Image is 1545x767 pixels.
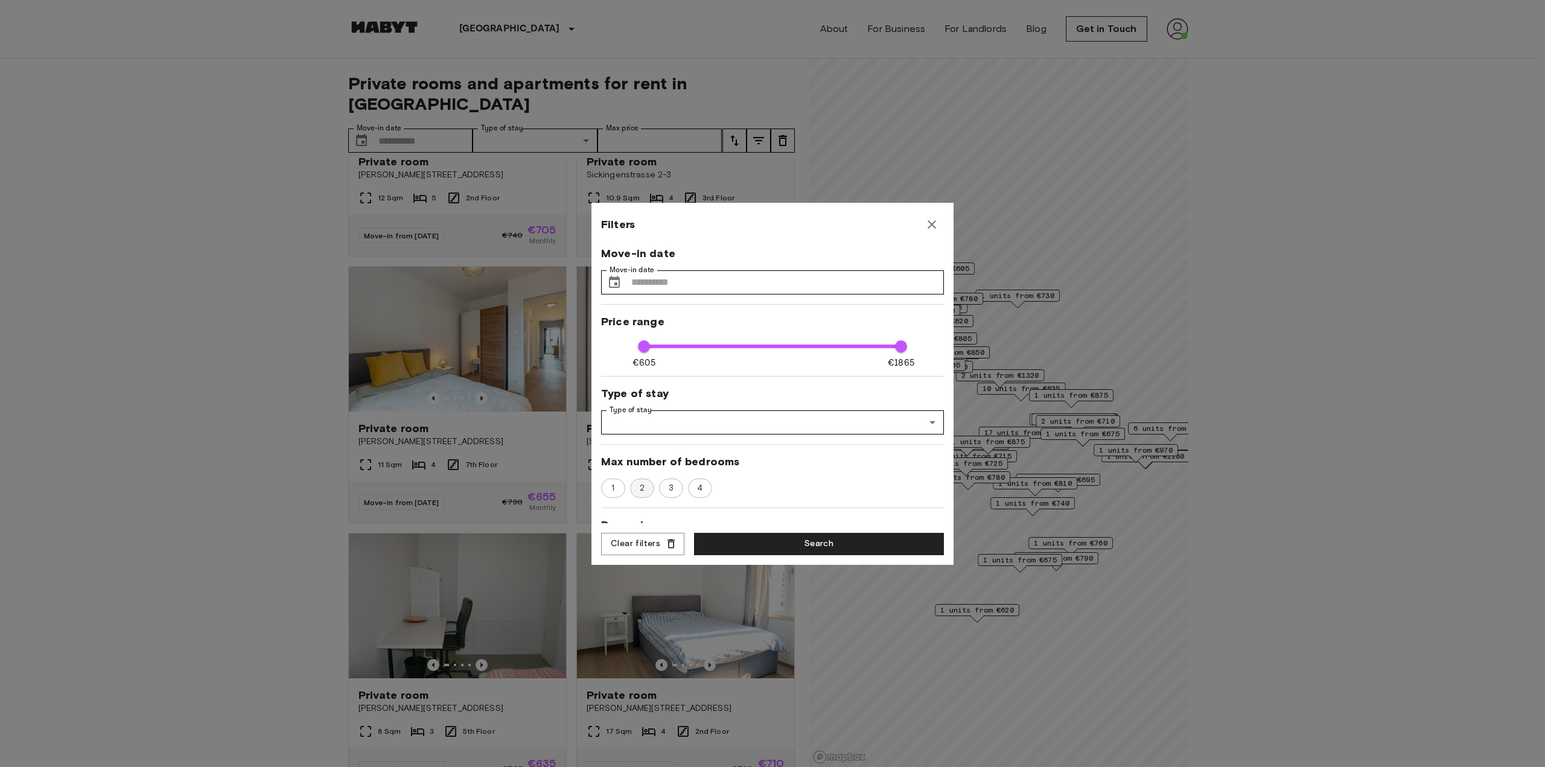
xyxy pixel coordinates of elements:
div: 2 [630,479,654,498]
span: 4 [690,482,709,494]
span: Price range [601,314,944,329]
label: Type of stay [610,405,652,415]
span: 1 [605,482,621,494]
button: Choose date [602,270,626,294]
span: Room size [601,518,944,532]
span: €605 [632,357,655,369]
span: 2 [633,482,651,494]
span: Max number of bedrooms [601,454,944,469]
div: 3 [659,479,683,498]
span: Move-in date [601,246,944,261]
label: Move-in date [610,265,654,275]
span: Filters [601,217,635,232]
span: 3 [662,482,680,494]
button: Search [694,533,944,555]
span: Type of stay [601,386,944,401]
button: Clear filters [601,533,684,555]
div: 4 [688,479,712,498]
div: 1 [601,479,625,498]
span: €1865 [888,357,914,369]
